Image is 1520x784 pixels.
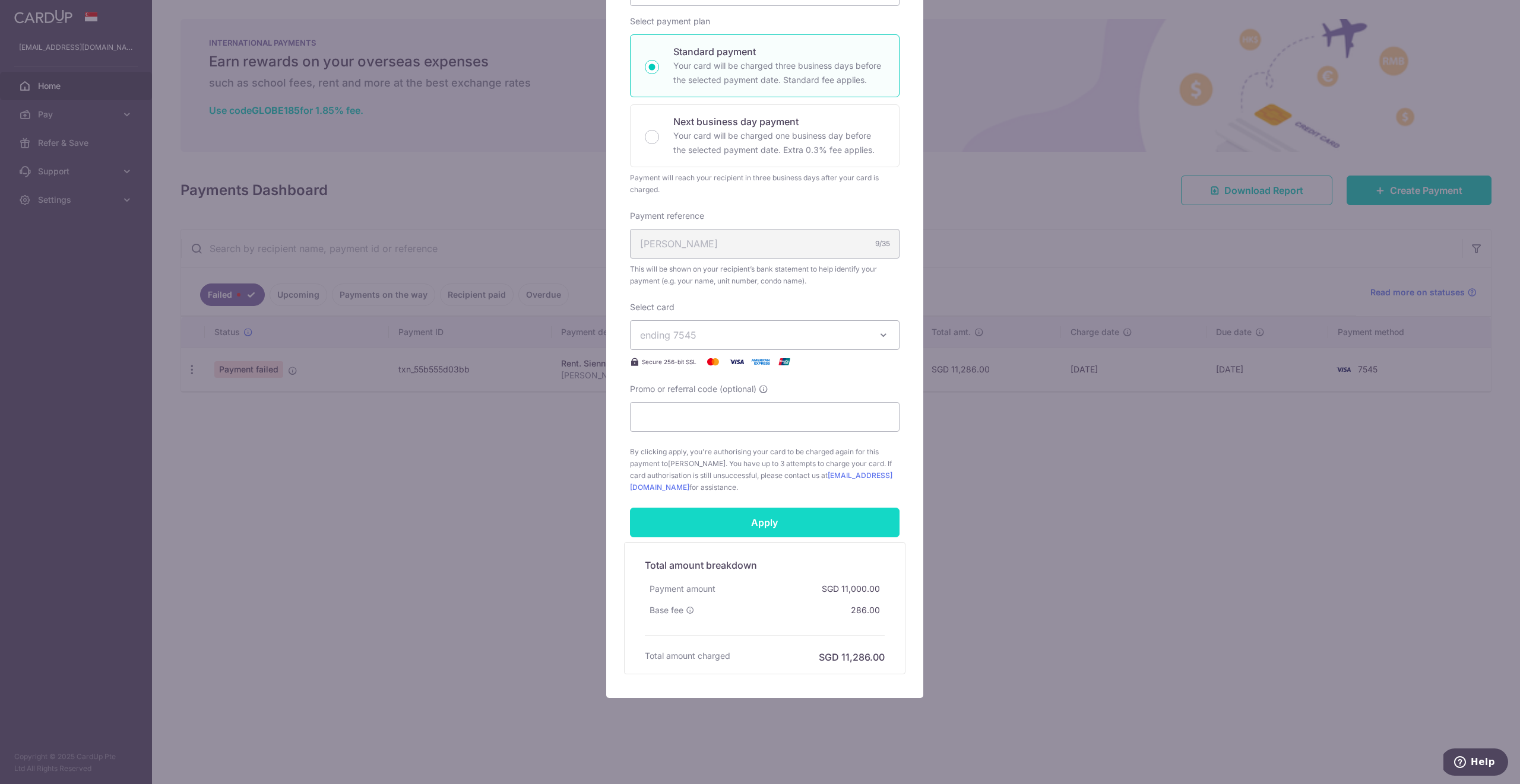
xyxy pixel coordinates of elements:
[673,129,885,157] p: Your card will be charged one business day before the selected payment date. Extra 0.3% fee applies.
[673,59,885,87] p: Your card will be charged three business days before the selected payment date. Standard fee appl...
[630,210,704,222] label: Payment reference
[630,320,900,350] button: ending 7545
[645,578,720,600] div: Payment amount
[645,650,730,662] h6: Total amount charged
[668,459,726,468] span: [PERSON_NAME]
[630,446,900,493] span: By clicking apply, you're authorising your card to be charged again for this payment to . You hav...
[819,650,885,664] h6: SGD 11,286.00
[1443,748,1508,778] iframe: Opens a widget where you can find more information
[630,301,674,313] label: Select card
[817,578,885,600] div: SGD 11,000.00
[772,355,796,369] img: UnionPay
[875,238,890,250] div: 9/35
[645,558,885,572] h5: Total amount breakdown
[650,604,683,616] span: Base fee
[630,172,900,196] div: Payment will reach your recipient in three business days after your card is charged.
[673,44,885,59] p: Standard payment
[749,355,772,369] img: American Express
[640,329,696,341] span: ending 7545
[725,355,749,369] img: Visa
[630,508,900,537] input: Apply
[846,600,885,621] div: 286.00
[630,15,710,27] label: Select payment plan
[630,383,756,395] span: Promo or referral code (optional)
[701,355,725,369] img: Mastercard
[673,114,885,129] p: Next business day payment
[642,357,696,366] span: Secure 256-bit SSL
[630,263,900,287] span: This will be shown on your recipient’s bank statement to help identify your payment (e.g. your na...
